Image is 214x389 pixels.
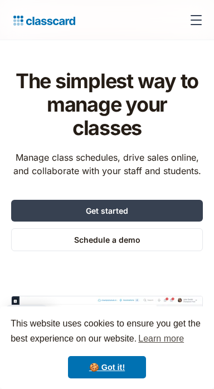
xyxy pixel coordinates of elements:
[9,12,75,28] a: Logo
[183,7,205,33] div: menu
[11,317,203,347] span: This website uses cookies to ensure you get the best experience on our website.
[11,200,203,222] a: Get started
[11,69,203,140] h1: The simplest way to manage your classes
[137,330,186,347] a: learn more about cookies
[68,356,146,378] a: dismiss cookie message
[11,151,203,177] p: Manage class schedules, drive sales online, and collaborate with your staff and students.
[11,228,203,251] a: Schedule a demo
